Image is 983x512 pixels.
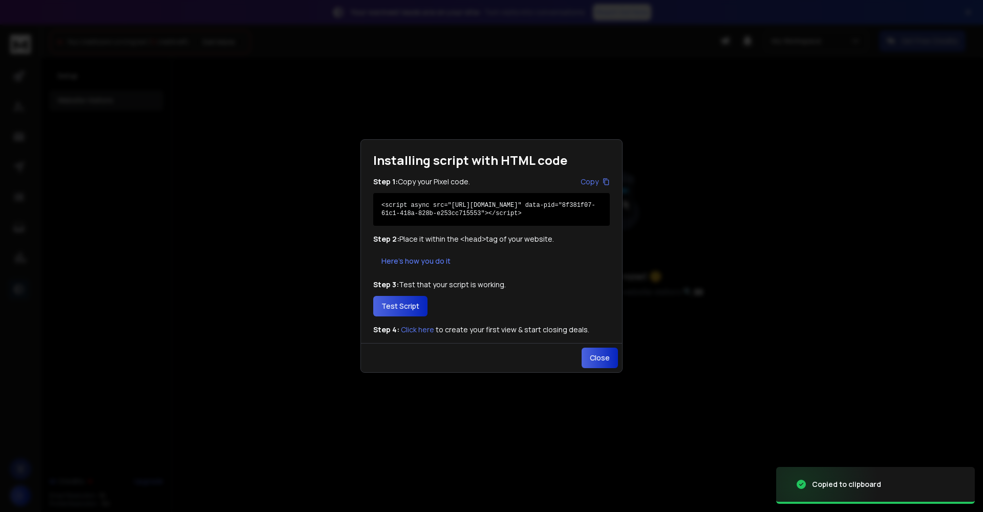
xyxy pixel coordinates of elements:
[812,479,881,489] div: Copied to clipboard
[582,348,618,368] button: Close
[381,202,595,217] code: <script async src="[URL][DOMAIN_NAME]" data-pid="8f381f07-61c1-418a-828b-e253cc715553"></script>
[373,280,399,289] span: Step 3:
[361,140,622,168] h1: Installing script with HTML code
[401,325,434,335] button: Click here
[373,325,610,335] p: to create your first view & start closing deals.
[460,236,486,244] code: <head>
[373,296,428,316] button: Test Script
[373,177,398,186] span: Step 1:
[373,251,459,271] button: Here's how you do it
[373,234,610,245] p: Place it within the tag of your website.
[373,177,470,187] p: Copy your Pixel code.
[373,234,399,244] span: Step 2:
[581,177,610,187] button: Copy
[373,325,399,334] span: Step 4:
[373,280,610,290] p: Test that your script is working.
